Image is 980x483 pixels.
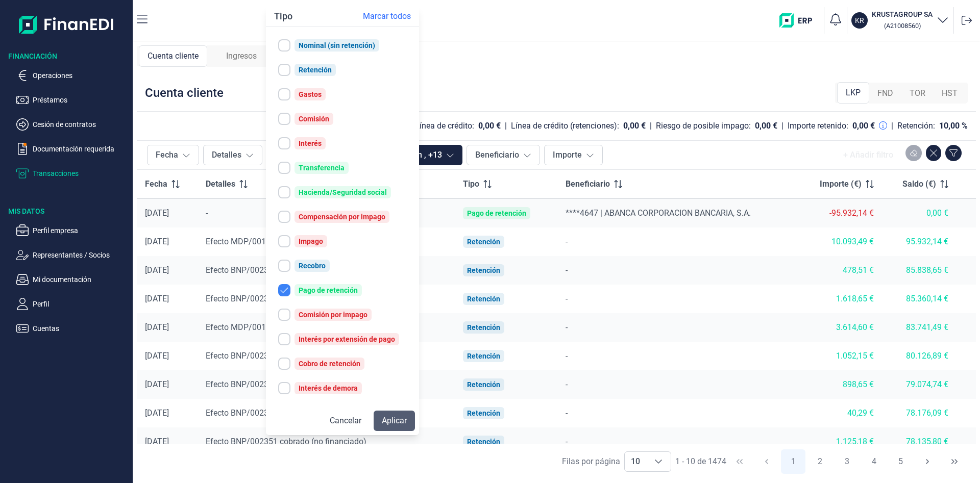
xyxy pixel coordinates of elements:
div: 79.074,74 € [890,379,948,390]
div: 0,00 € [852,121,875,131]
span: Efecto BNP/002353 cobrado (no financiado) [206,294,366,303]
div: FND [869,83,901,104]
div: 83.741,49 € [890,322,948,333]
div: Hacienda/Seguridad social [299,188,387,196]
p: Cuentas [33,322,129,335]
button: Hacienda/Seguridad social [270,182,415,202]
div: Retención [467,409,500,417]
span: - [206,208,208,218]
button: Cancelar [322,411,370,431]
button: Préstamos [16,94,129,106]
div: 78.135,80 € [890,437,948,447]
div: 0,00 € [890,208,948,218]
button: Documentación requerida [16,143,129,155]
p: Cesión de contratos [33,118,129,131]
button: Nominal (sin retención) [270,35,415,56]
p: Mi documentación [33,273,129,286]
div: 0,00 € [478,121,501,131]
button: Transacciones [16,167,129,180]
p: KR [855,15,864,26]
div: | [650,120,652,132]
span: Efecto BNP/002346 cobrado (no financiado) [206,379,366,389]
div: Retención: [897,121,935,131]
span: - [566,379,568,389]
div: 1.052,15 € [806,351,874,361]
span: Ingresos [226,50,257,62]
span: - [566,408,568,418]
div: Transferencia [299,164,345,172]
div: Cobro de retención [299,360,360,368]
button: Aplicar [374,411,415,431]
button: Comisión [270,109,415,129]
button: Interés de demora [270,378,415,398]
span: Efecto BNP/002352 cobrado (no financiado) [206,265,366,275]
div: Filas por página [562,455,620,468]
p: Representantes / Socios [33,249,129,261]
div: Comisión por impago [299,311,367,319]
button: Perfil empresa [16,224,129,237]
button: Cobro de retención [270,353,415,374]
div: Línea de crédito (retenciones): [511,121,619,131]
span: Beneficiario [566,178,610,190]
div: | [781,120,783,132]
div: Compensación por impago [299,213,385,221]
span: Efecto MDP/001523 cobrado (no financiado) [206,237,369,246]
div: Retención [467,352,500,360]
div: Importe retenido: [788,121,848,131]
button: Next Page [915,449,940,474]
div: Retención [299,66,332,74]
div: 0,00 € [755,121,777,131]
div: 10.093,49 € [806,237,874,247]
span: - [566,237,568,246]
button: Recobro [270,256,415,276]
div: Interés por extensión de pago [299,335,395,343]
div: 10,00 % [939,121,968,131]
div: Nominal (sin retención) [299,41,375,49]
img: erp [779,13,820,28]
button: Interés por extensión de pago [270,329,415,349]
div: Retención [467,380,500,389]
div: 40,29 € [806,408,874,418]
div: [DATE] [145,408,189,418]
button: Fecha [147,145,199,165]
span: ****4647 | ABANCA CORPORACION BANCARIA, S.A. [566,208,751,218]
div: 478,51 € [806,265,874,275]
button: Last Page [942,449,967,474]
span: - [566,437,568,446]
div: [DATE] [145,351,189,361]
p: Perfil [33,298,129,310]
div: Impago [299,237,323,245]
div: Retención [467,323,500,332]
button: Interés [270,133,415,154]
div: | [505,120,507,132]
div: Riesgo de posible impago: [656,121,751,131]
div: Línea de crédito: [415,121,474,131]
p: Documentación requerida [33,143,129,155]
div: Cuenta cliente [145,85,224,101]
span: 10 [625,452,646,471]
div: | [891,120,893,132]
div: TipoMarcar todosNominal (sin retención)RetenciónGastosComisiónInterésTransferenciaHacienda/Seguri... [266,6,419,435]
p: Transacciones [33,167,129,180]
span: Importe (€) [820,178,862,190]
button: First Page [727,449,752,474]
div: Tipo [266,6,301,27]
span: FND [877,87,893,99]
div: [DATE] [145,265,189,275]
p: Perfil empresa [33,224,129,237]
div: 1.618,65 € [806,294,874,304]
button: Compensación por impago [270,207,415,227]
div: [DATE] [145,322,189,333]
div: LKP [837,82,869,104]
button: Perfil [16,298,129,310]
span: TOR [910,87,925,99]
div: Comisión [299,115,329,123]
button: Page 1 [781,449,805,474]
div: Cuenta cliente [139,45,207,67]
span: - [566,322,568,332]
button: Page 2 [808,449,832,474]
div: 85.838,65 € [890,265,948,275]
span: Efecto BNP/002349 cobrado (no financiado) [206,351,366,361]
span: - [566,351,568,361]
div: Retención [467,295,500,303]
